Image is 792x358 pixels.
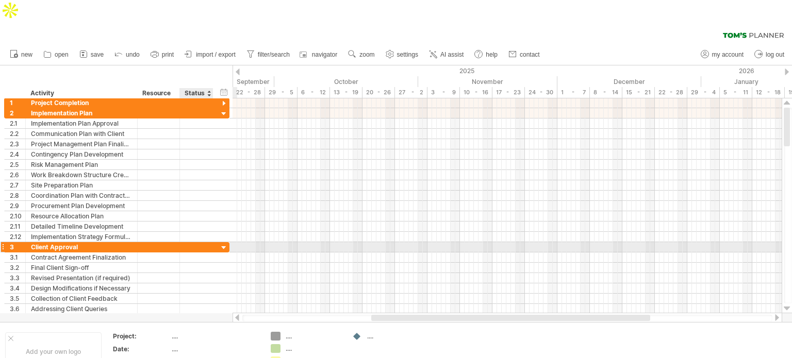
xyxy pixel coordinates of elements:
div: Risk Management Plan [31,160,132,169]
a: log out [752,48,787,61]
div: 12 - 18 [752,87,785,98]
div: 29 - 5 [265,87,298,98]
div: .... [172,345,258,353]
div: 3.5 [10,294,25,303]
div: 2.1 [10,118,25,128]
div: 8 - 14 [590,87,622,98]
div: Date: [113,345,170,353]
a: zoom [345,48,377,61]
div: 2.4 [10,149,25,159]
div: Procurement Plan Development [31,201,132,211]
span: navigator [312,51,337,58]
a: filter/search [244,48,293,61]
div: 20 - 26 [362,87,395,98]
div: 2 [10,108,25,118]
div: 3 - 9 [427,87,460,98]
a: my account [698,48,747,61]
div: .... [367,332,423,340]
div: 10 - 16 [460,87,492,98]
a: AI assist [426,48,467,61]
div: 22 - 28 [655,87,687,98]
div: 17 - 23 [492,87,525,98]
a: import / export [182,48,239,61]
span: AI assist [440,51,464,58]
div: 3.1 [10,252,25,262]
div: 15 - 21 [622,87,655,98]
div: 1 - 7 [557,87,590,98]
div: Addressing Client Queries [31,304,132,314]
div: 6 - 12 [298,87,330,98]
div: October 2025 [274,76,418,87]
a: help [472,48,501,61]
a: settings [383,48,421,61]
div: Project: [113,332,170,340]
div: 2.9 [10,201,25,211]
div: Design Modifications if Necessary [31,283,132,293]
div: Site Preparation Plan [31,180,132,190]
div: Implementation Strategy Formulation [31,232,132,242]
div: December 2025 [557,76,701,87]
div: 2.5 [10,160,25,169]
span: log out [766,51,784,58]
span: help [486,51,498,58]
span: my account [712,51,744,58]
div: 3.2 [10,263,25,272]
div: 24 - 30 [525,87,557,98]
span: settings [397,51,418,58]
div: Project Management Plan Finalization [31,139,132,149]
div: Implementation Plan Approval [31,118,132,128]
div: Revised Presentation (if required) [31,273,132,283]
a: print [148,48,177,61]
div: 2.11 [10,221,25,231]
div: November 2025 [418,76,557,87]
div: Collection of Client Feedback [31,294,132,303]
span: save [91,51,104,58]
div: 2.7 [10,180,25,190]
div: .... [286,344,342,353]
div: Detailed Timeline Development [31,221,132,231]
div: Resource [142,88,174,98]
div: 13 - 19 [330,87,362,98]
div: 22 - 28 [233,87,265,98]
div: 3.4 [10,283,25,293]
div: 2.8 [10,191,25,200]
div: Coordination Plan with Contractors [31,191,132,200]
a: open [41,48,72,61]
span: print [162,51,174,58]
div: 2.10 [10,211,25,221]
div: Client Approval [31,242,132,252]
a: save [77,48,107,61]
div: .... [286,332,342,340]
a: undo [112,48,143,61]
div: Communication Plan with Client [31,129,132,139]
a: navigator [298,48,340,61]
div: Implementation Plan [31,108,132,118]
div: 5 - 11 [720,87,752,98]
div: Final Client Sign-off [31,263,132,272]
div: Project Completion [31,98,132,108]
span: filter/search [258,51,290,58]
a: contact [506,48,543,61]
div: .... [172,332,258,340]
div: Contingency Plan Development [31,149,132,159]
div: 2.2 [10,129,25,139]
div: 3.6 [10,304,25,314]
div: 1 [10,98,25,108]
div: Resource Allocation Plan [31,211,132,221]
div: 2.12 [10,232,25,242]
div: 3 [10,242,25,252]
div: Contract Agreement Finalization [31,252,132,262]
div: 3.3 [10,273,25,283]
span: contact [520,51,540,58]
a: new [7,48,36,61]
div: 29 - 4 [687,87,720,98]
div: Work Breakdown Structure Creation [31,170,132,180]
span: open [55,51,69,58]
span: zoom [359,51,374,58]
span: import / export [196,51,236,58]
div: 27 - 2 [395,87,427,98]
div: 2.3 [10,139,25,149]
div: 2.6 [10,170,25,180]
div: Activity [30,88,131,98]
span: new [21,51,32,58]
